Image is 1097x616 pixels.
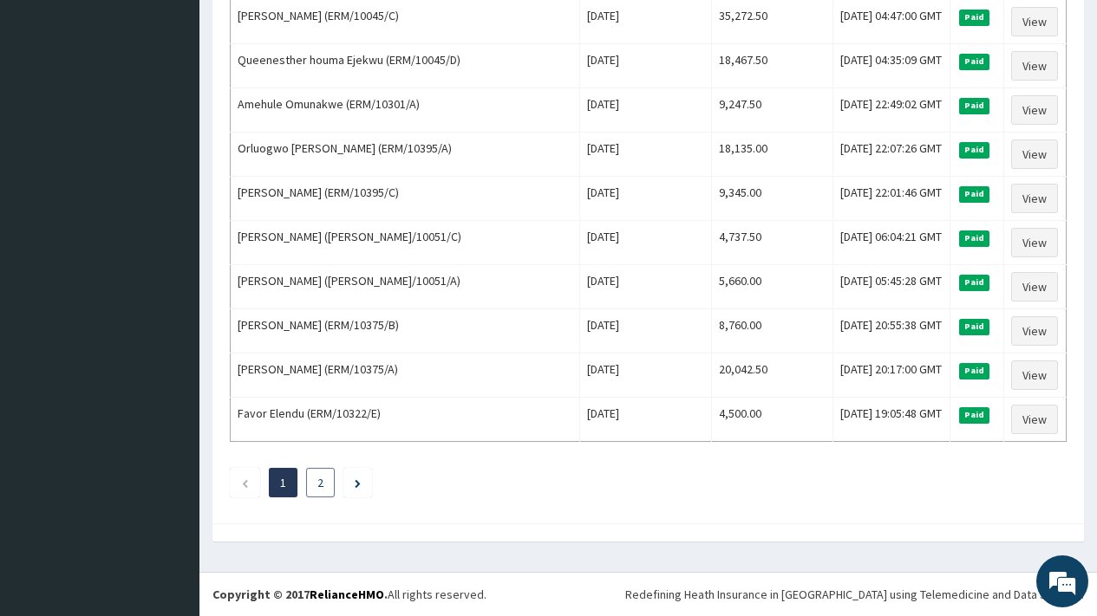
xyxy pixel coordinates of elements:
[833,221,950,265] td: [DATE] 06:04:21 GMT
[711,133,833,177] td: 18,135.00
[231,309,580,353] td: [PERSON_NAME] (ERM/10375/B)
[833,398,950,442] td: [DATE] 19:05:48 GMT
[231,177,580,221] td: [PERSON_NAME] (ERM/10395/C)
[711,398,833,442] td: 4,500.00
[580,353,711,398] td: [DATE]
[212,587,388,602] strong: Copyright © 2017 .
[833,265,950,309] td: [DATE] 05:45:28 GMT
[580,88,711,133] td: [DATE]
[231,88,580,133] td: Amehule Omunakwe (ERM/10301/A)
[580,133,711,177] td: [DATE]
[1011,184,1058,213] a: View
[711,309,833,353] td: 8,760.00
[833,88,950,133] td: [DATE] 22:49:02 GMT
[9,422,330,483] textarea: Type your message and hit 'Enter'
[355,475,361,490] a: Next page
[711,353,833,398] td: 20,042.50
[580,221,711,265] td: [DATE]
[101,192,239,367] span: We're online!
[959,186,990,202] span: Paid
[231,221,580,265] td: [PERSON_NAME] ([PERSON_NAME]/10051/C)
[1011,7,1058,36] a: View
[580,177,711,221] td: [DATE]
[833,133,950,177] td: [DATE] 22:07:26 GMT
[1011,405,1058,434] a: View
[959,142,990,158] span: Paid
[959,407,990,423] span: Paid
[959,363,990,379] span: Paid
[711,265,833,309] td: 5,660.00
[231,44,580,88] td: Queenesther houma Ejekwu (ERM/10045/D)
[231,133,580,177] td: Orluogwo [PERSON_NAME] (ERM/10395/A)
[959,319,990,334] span: Paid
[959,54,990,69] span: Paid
[280,475,286,490] a: Page 1 is your current page
[580,44,711,88] td: [DATE]
[711,177,833,221] td: 9,345.00
[711,88,833,133] td: 9,247.50
[833,353,950,398] td: [DATE] 20:17:00 GMT
[833,177,950,221] td: [DATE] 22:01:46 GMT
[959,10,990,25] span: Paid
[711,44,833,88] td: 18,467.50
[32,87,70,130] img: d_794563401_company_1708531726252_794563401
[1011,272,1058,302] a: View
[241,475,249,490] a: Previous page
[1011,228,1058,257] a: View
[959,98,990,113] span: Paid
[199,572,1097,616] footer: All rights reserved.
[231,353,580,398] td: [PERSON_NAME] (ERM/10375/A)
[625,586,1084,603] div: Redefining Heath Insurance in [GEOGRAPHIC_DATA] using Telemedicine and Data Science!
[1011,139,1058,169] a: View
[833,309,950,353] td: [DATE] 20:55:38 GMT
[310,587,384,602] a: RelianceHMO
[1011,51,1058,81] a: View
[284,9,326,50] div: Minimize live chat window
[580,265,711,309] td: [DATE]
[959,275,990,290] span: Paid
[580,398,711,442] td: [DATE]
[1011,316,1058,346] a: View
[231,398,580,442] td: Favor Elendu (ERM/10322/E)
[1011,360,1058,390] a: View
[711,221,833,265] td: 4,737.50
[231,265,580,309] td: [PERSON_NAME] ([PERSON_NAME]/10051/A)
[90,97,291,120] div: Chat with us now
[317,475,323,490] a: Page 2
[959,230,990,246] span: Paid
[833,44,950,88] td: [DATE] 04:35:09 GMT
[1011,95,1058,125] a: View
[580,309,711,353] td: [DATE]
